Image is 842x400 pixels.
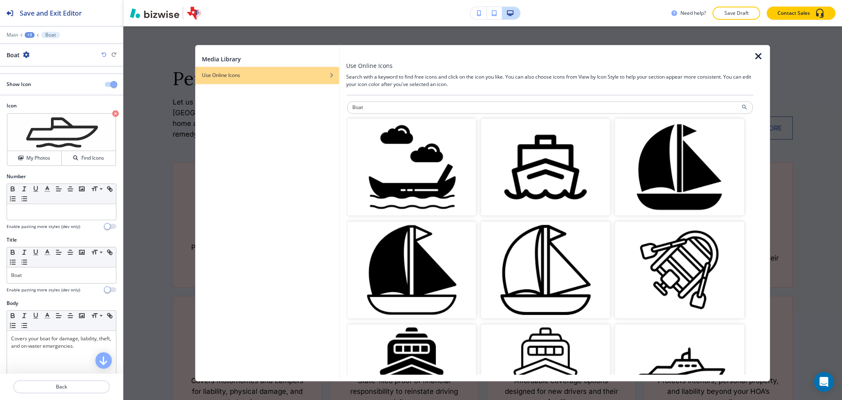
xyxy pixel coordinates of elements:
[11,335,112,350] p: Covers your boat for damage, liability, theft, and on-water emergencies.
[62,151,116,165] button: Find Icons
[26,154,50,162] h4: My Photos
[45,32,56,38] p: Boat
[195,67,339,84] button: Use Online Icons
[7,102,116,109] h2: Icon
[712,7,760,20] button: Save Draft
[13,380,110,393] button: Back
[7,113,116,166] div: My PhotosFind Icons
[7,173,26,180] h2: Number
[187,7,201,20] img: Your Logo
[14,383,109,391] p: Back
[7,287,80,293] h4: Enable pasting more styles (dev only)
[25,32,35,38] button: +3
[11,272,112,279] p: Boat
[346,61,393,70] h3: Use Online Icons
[814,372,834,392] div: Open Intercom Messenger
[346,73,754,88] h4: Search with a keyword to find free icons and click on the icon you like. You can also choose icon...
[7,236,17,244] h2: Title
[41,32,60,38] button: Boat
[680,9,706,17] h3: Need help?
[767,7,835,20] button: Contact Sales
[7,51,20,59] h2: Boat
[202,72,240,79] h4: Use Online Icons
[130,8,179,18] img: Bizwise Logo
[81,154,104,162] h4: Find Icons
[7,32,18,38] button: Main
[7,81,31,88] h2: Show Icon
[7,151,62,165] button: My Photos
[7,223,80,230] h4: Enable pasting more styles (dev only)
[20,8,82,18] h2: Save and Exit Editor
[347,101,753,114] input: Search for an icon
[7,300,18,307] h2: Body
[202,55,241,63] h2: Media Library
[777,9,810,17] p: Contact Sales
[723,9,749,17] p: Save Draft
